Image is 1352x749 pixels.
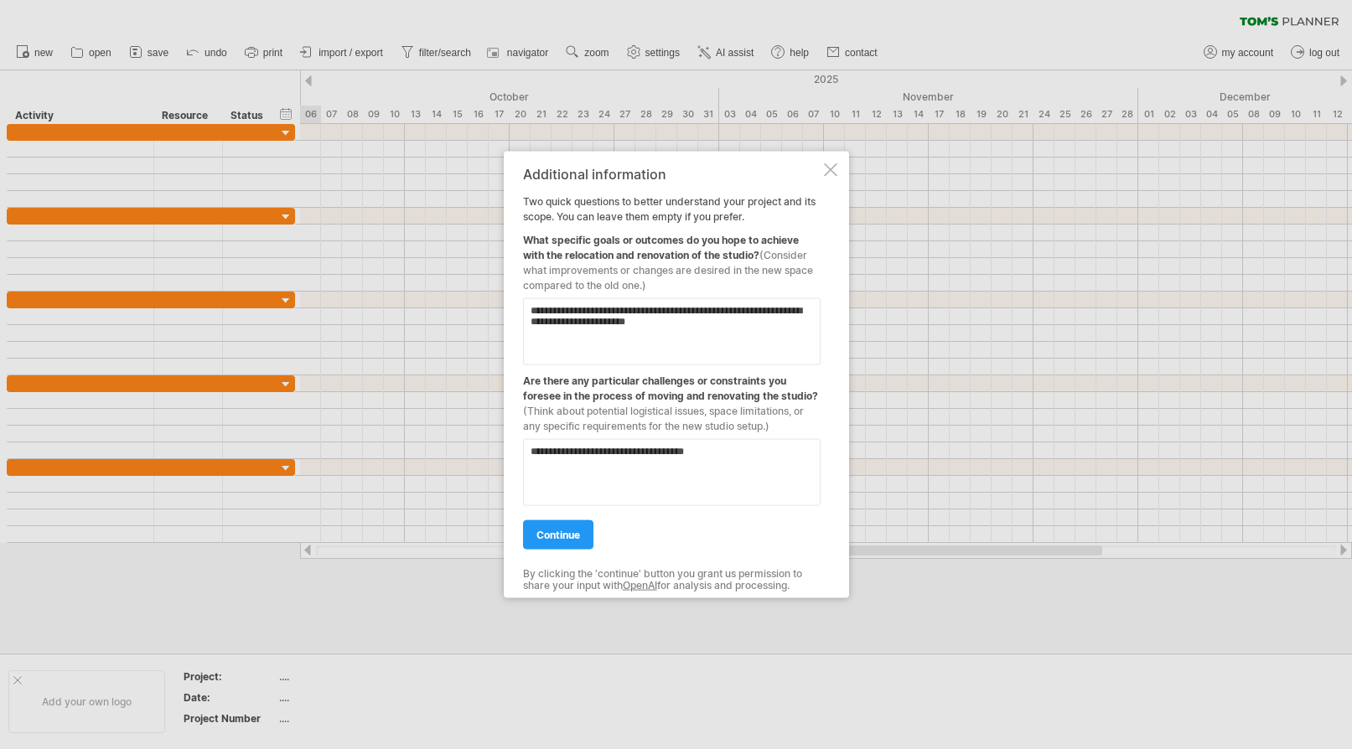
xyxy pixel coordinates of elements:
span: continue [536,529,580,541]
div: By clicking the 'continue' button you grant us permission to share your input with for analysis a... [523,568,821,592]
div: Are there any particular challenges or constraints you foresee in the process of moving and renov... [523,365,821,434]
div: Two quick questions to better understand your project and its scope. You can leave them empty if ... [523,167,821,583]
span: (Think about potential logistical issues, space limitations, or any specific requirements for the... [523,405,804,432]
span: (Consider what improvements or changes are desired in the new space compared to the old one.) [523,249,813,292]
div: What specific goals or outcomes do you hope to achieve with the relocation and renovation of the ... [523,225,821,293]
a: OpenAI [623,579,657,591]
div: Additional information [523,167,821,182]
a: continue [523,520,593,550]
